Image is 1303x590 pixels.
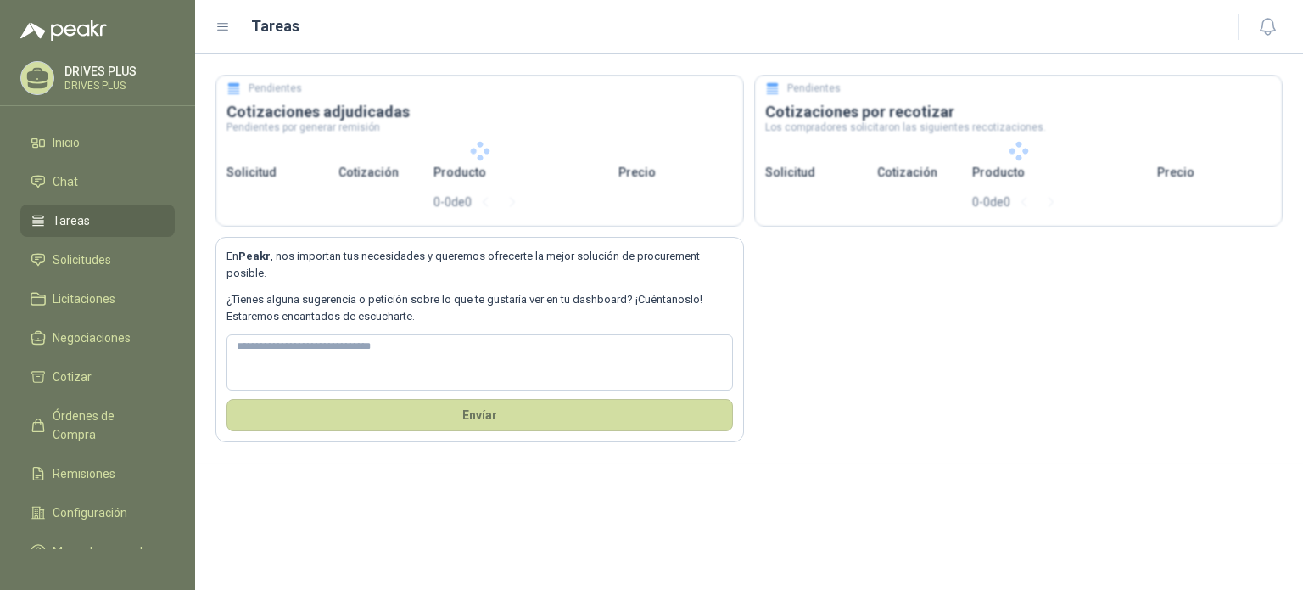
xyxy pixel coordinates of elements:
[20,126,175,159] a: Inicio
[251,14,299,38] h1: Tareas
[53,250,111,269] span: Solicitudes
[20,361,175,393] a: Cotizar
[53,329,131,347] span: Negociaciones
[64,81,171,91] p: DRIVES PLUS
[53,289,115,308] span: Licitaciones
[238,250,271,262] b: Peakr
[53,368,92,386] span: Cotizar
[53,133,80,152] span: Inicio
[20,458,175,490] a: Remisiones
[53,542,149,561] span: Manuales y ayuda
[20,322,175,354] a: Negociaciones
[226,399,733,431] button: Envíar
[53,464,115,483] span: Remisiones
[20,205,175,237] a: Tareas
[20,400,175,451] a: Órdenes de Compra
[20,536,175,568] a: Manuales y ayuda
[226,291,733,326] p: ¿Tienes alguna sugerencia o petición sobre lo que te gustaría ver en tu dashboard? ¡Cuéntanoslo! ...
[20,283,175,315] a: Licitaciones
[20,244,175,276] a: Solicitudes
[64,65,171,77] p: DRIVES PLUS
[53,211,90,230] span: Tareas
[226,248,733,283] p: En , nos importan tus necesidades y queremos ofrecerte la mejor solución de procurement posible.
[53,172,78,191] span: Chat
[53,503,127,522] span: Configuración
[53,407,159,444] span: Órdenes de Compra
[20,20,107,41] img: Logo peakr
[20,166,175,198] a: Chat
[20,497,175,529] a: Configuración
